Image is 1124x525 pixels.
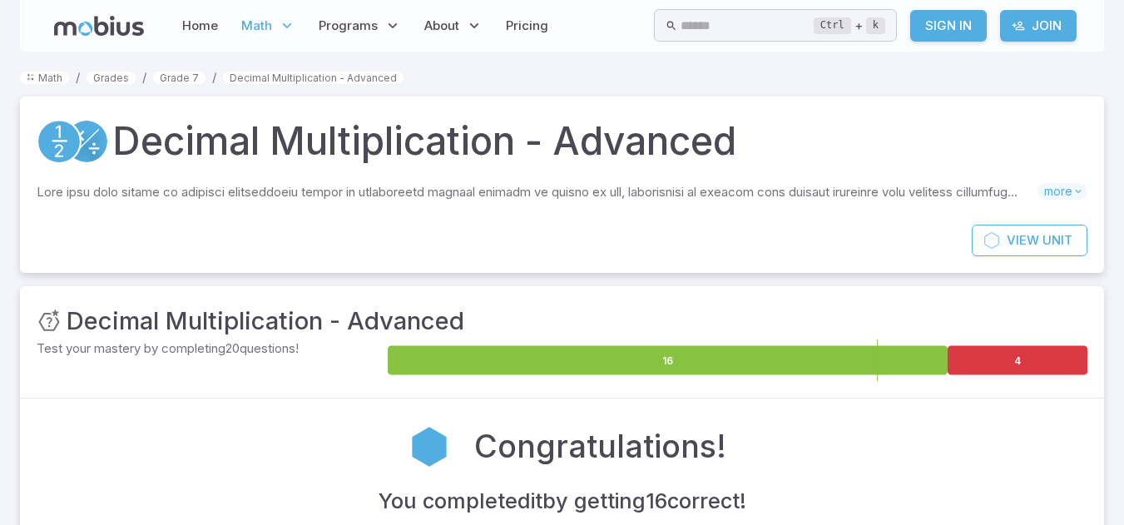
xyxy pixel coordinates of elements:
span: View [1007,231,1039,250]
a: ViewUnit [972,225,1087,256]
span: Unit [1042,231,1072,250]
li: / [142,68,146,87]
span: Programs [319,17,378,35]
div: + [814,16,885,36]
kbd: Ctrl [814,17,851,34]
span: Math [241,17,272,35]
a: Sign In [910,10,987,42]
h3: Decimal Multiplication - Advanced [67,303,464,339]
p: Lore ipsu dolo sitame co adipisci elitseddoeiu tempor in utlaboreetd magnaal enimadm ve quisno ex... [37,183,1037,201]
a: Grade 7 [153,72,205,84]
li: / [212,68,216,87]
a: Decimal Multiplication - Advanced [223,72,404,84]
h1: Decimal Multiplication - Advanced [112,113,736,170]
a: Home [177,7,223,45]
h4: You completed it by getting 16 correct ! [379,484,746,518]
h2: Congratulations! [474,423,726,470]
nav: breadcrumb [20,68,1104,87]
span: About [424,17,459,35]
a: Fractions/Decimals [37,119,82,164]
a: Pricing [501,7,553,45]
a: Multiply/Divide [64,119,109,164]
a: Math [20,72,69,84]
kbd: k [866,17,885,34]
a: Join [1000,10,1077,42]
p: Test your mastery by completing 20 questions! [37,339,384,358]
a: Grades [87,72,136,84]
li: / [76,68,80,87]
